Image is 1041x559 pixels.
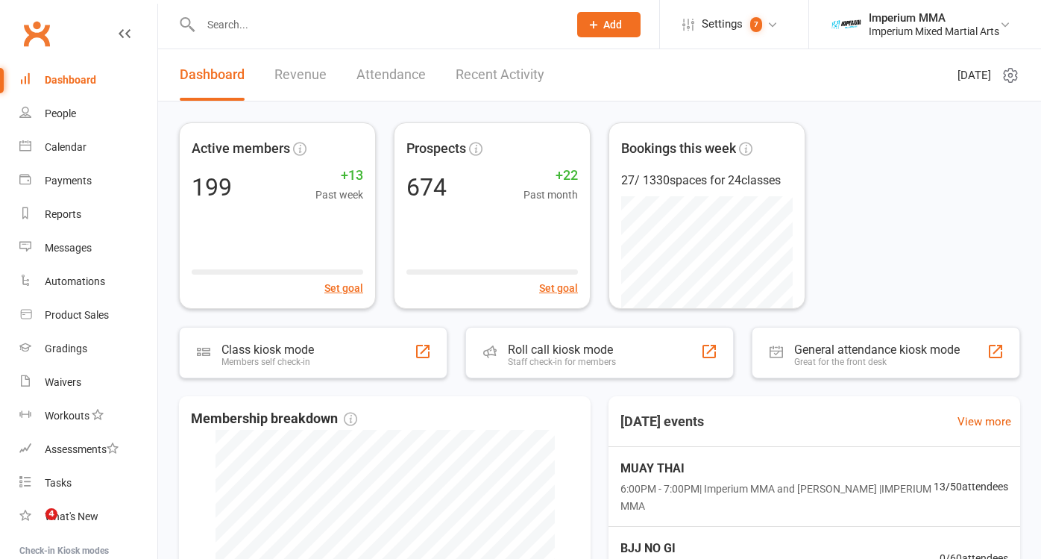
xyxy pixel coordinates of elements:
div: Payments [45,175,92,187]
iframe: Intercom live chat [15,508,51,544]
a: Payments [19,164,157,198]
a: Reports [19,198,157,231]
span: Membership breakdown [191,408,357,430]
span: +22 [523,165,578,187]
div: Dashboard [45,74,96,86]
a: View more [957,413,1011,431]
div: Imperium Mixed Martial Arts [869,25,999,38]
span: 6:00PM - 7:00PM | Imperium MMA and [PERSON_NAME] | IMPERIUM MMA [620,481,934,514]
button: Add [577,12,641,37]
div: Assessments [45,443,119,455]
span: 4 [45,508,57,520]
span: 13 / 50 attendees [934,478,1008,495]
span: [DATE] [957,66,991,84]
a: Revenue [274,49,327,101]
span: MUAY THAI [620,459,934,478]
span: 7 [750,17,762,32]
a: Waivers [19,366,157,399]
h3: [DATE] events [608,408,716,435]
a: Clubworx [18,15,55,52]
a: Dashboard [19,63,157,97]
a: Product Sales [19,299,157,332]
button: Set goal [324,280,363,296]
a: Attendance [356,49,426,101]
div: Tasks [45,477,72,489]
div: Calendar [45,141,87,153]
div: 674 [406,175,447,199]
div: Workouts [45,410,89,422]
a: Workouts [19,399,157,433]
button: Set goal [539,280,578,296]
div: Imperium MMA [869,11,999,25]
div: Messages [45,242,92,254]
div: Waivers [45,376,81,388]
div: Automations [45,275,105,287]
img: thumb_image1639376871.png [831,10,861,40]
a: Calendar [19,131,157,164]
a: Messages [19,231,157,265]
span: Add [603,19,622,31]
span: BJJ NO GI [620,539,856,558]
a: People [19,97,157,131]
div: Roll call kiosk mode [508,343,616,357]
div: Reports [45,208,81,220]
div: General attendance kiosk mode [794,343,960,357]
a: Automations [19,265,157,299]
div: 199 [192,175,232,199]
a: Gradings [19,332,157,366]
span: Prospects [406,138,466,160]
div: Gradings [45,343,87,355]
a: Tasks [19,466,157,500]
div: Great for the front desk [794,357,960,367]
div: 27 / 1330 spaces for 24 classes [621,171,793,190]
div: What's New [45,510,98,522]
a: Assessments [19,433,157,466]
span: +13 [315,165,363,187]
div: Product Sales [45,309,109,321]
div: Staff check-in for members [508,357,616,367]
div: Class kiosk mode [221,343,314,357]
input: Search... [196,14,558,35]
span: Bookings this week [621,138,736,160]
a: What's New [19,500,157,534]
div: People [45,107,76,119]
a: Recent Activity [456,49,544,101]
span: Settings [702,7,743,41]
span: Active members [192,138,290,160]
div: Members self check-in [221,357,314,367]
span: Past month [523,187,578,203]
span: Past week [315,187,363,203]
a: Dashboard [180,49,245,101]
